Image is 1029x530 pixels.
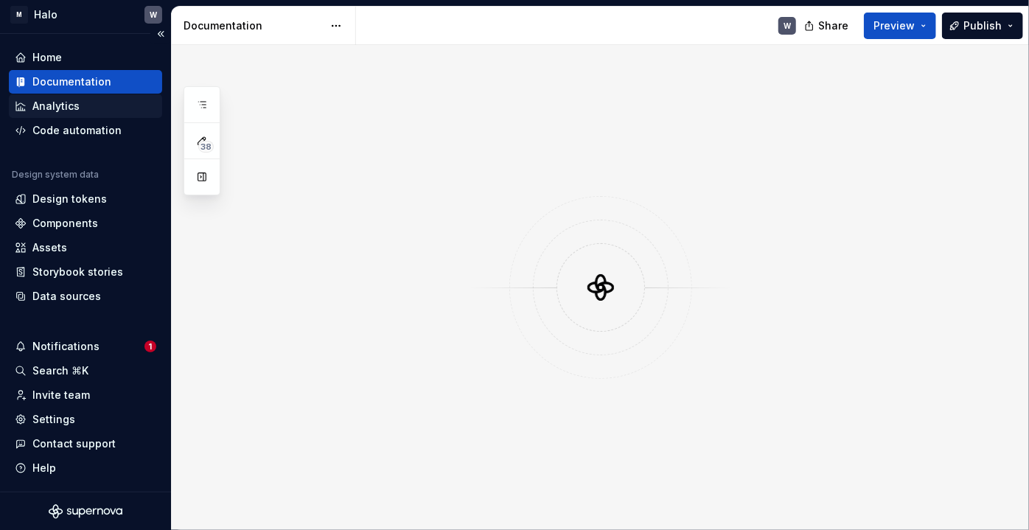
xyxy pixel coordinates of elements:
[32,192,107,206] div: Design tokens
[32,412,75,427] div: Settings
[9,408,162,431] a: Settings
[198,141,214,153] span: 38
[864,13,936,39] button: Preview
[49,504,122,519] svg: Supernova Logo
[32,339,100,354] div: Notifications
[9,456,162,480] button: Help
[32,123,122,138] div: Code automation
[9,236,162,259] a: Assets
[784,20,791,32] div: W
[34,7,57,22] div: Halo
[32,99,80,114] div: Analytics
[150,24,171,44] button: Collapse sidebar
[32,74,111,89] div: Documentation
[9,94,162,118] a: Analytics
[32,50,62,65] div: Home
[9,285,162,308] a: Data sources
[32,436,116,451] div: Contact support
[32,289,101,304] div: Data sources
[9,260,162,284] a: Storybook stories
[9,212,162,235] a: Components
[9,335,162,358] button: Notifications1
[942,13,1023,39] button: Publish
[32,216,98,231] div: Components
[873,18,915,33] span: Preview
[9,359,162,383] button: Search ⌘K
[9,46,162,69] a: Home
[9,119,162,142] a: Code automation
[9,432,162,456] button: Contact support
[797,13,858,39] button: Share
[32,388,90,402] div: Invite team
[818,18,848,33] span: Share
[184,18,323,33] div: Documentation
[12,169,99,181] div: Design system data
[32,363,88,378] div: Search ⌘K
[150,9,157,21] div: W
[10,6,28,24] div: M
[32,461,56,475] div: Help
[9,383,162,407] a: Invite team
[963,18,1002,33] span: Publish
[9,187,162,211] a: Design tokens
[32,265,123,279] div: Storybook stories
[32,240,67,255] div: Assets
[9,70,162,94] a: Documentation
[144,341,156,352] span: 1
